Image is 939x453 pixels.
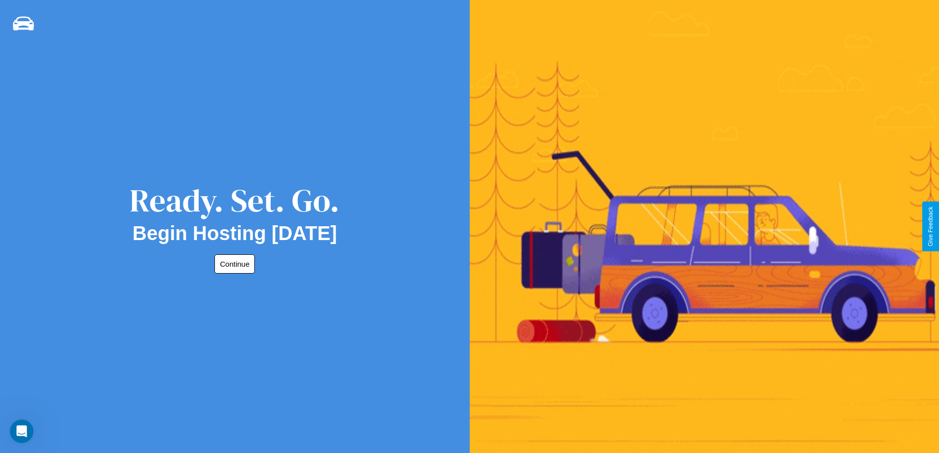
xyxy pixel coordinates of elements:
div: Give Feedback [927,207,934,246]
iframe: Intercom live chat [10,419,34,443]
h2: Begin Hosting [DATE] [133,222,337,244]
div: Ready. Set. Go. [130,178,340,222]
button: Continue [214,254,255,274]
